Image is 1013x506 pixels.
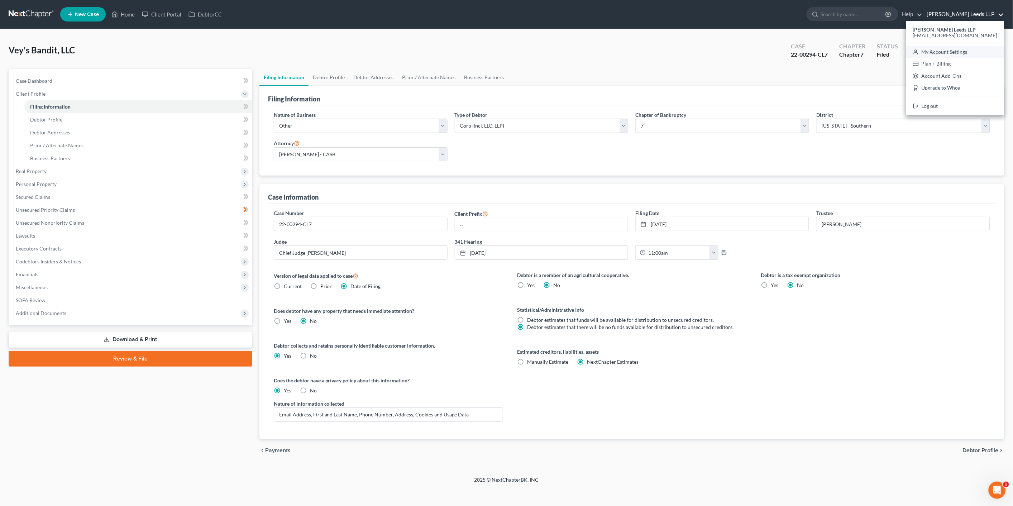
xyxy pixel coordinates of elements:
[16,233,35,239] span: Lawsuits
[527,359,569,365] span: Manually Estimate
[839,42,865,51] div: Chapter
[923,8,1004,21] a: [PERSON_NAME] Leeds LLP
[16,271,38,277] span: Financials
[259,69,309,86] a: Filing Information
[527,324,734,330] span: Debtor estimates that there will be no funds available for distribution to unsecured creditors.
[554,282,560,288] span: No
[989,482,1006,499] iframe: Intercom live chat
[906,58,1004,70] a: Plan + Billing
[30,116,62,123] span: Debtor Profile
[771,282,778,288] span: Yes
[451,238,813,245] label: 341 Hearing
[646,246,710,259] input: -- : --
[527,282,535,288] span: Yes
[10,229,252,242] a: Lawsuits
[455,218,628,232] input: --
[274,342,503,349] label: Debtor collects and retains personally identifiable customer information.
[30,104,71,110] span: Filing Information
[906,70,1004,82] a: Account Add-Ons
[16,245,62,252] span: Executory Contracts
[1003,482,1009,487] span: 1
[10,216,252,229] a: Unsecured Nonpriority Claims
[913,32,997,38] span: [EMAIL_ADDRESS][DOMAIN_NAME]
[839,51,865,59] div: Chapter
[761,271,990,279] label: Debtor is a tax exempt organization
[906,82,1004,94] a: Upgrade to Whoa
[284,318,291,324] span: Yes
[16,181,57,187] span: Personal Property
[517,306,747,314] label: Statistical/Administrative Info
[309,69,349,86] a: Debtor Profile
[349,69,398,86] a: Debtor Addresses
[274,209,304,217] label: Case Number
[351,283,381,289] span: Date of Filing
[10,191,252,204] a: Secured Claims
[635,111,686,119] label: Chapter of Bankruptcy
[899,8,923,21] a: Help
[9,351,252,367] a: Review & File
[274,217,447,231] input: Enter case number...
[138,8,185,21] a: Client Portal
[30,129,70,135] span: Debtor Addresses
[455,246,628,259] a: [DATE]
[310,353,317,359] span: No
[10,75,252,87] a: Case Dashboard
[913,27,976,33] strong: [PERSON_NAME] Leeds LLP
[906,46,1004,58] a: My Account Settings
[24,100,252,113] a: Filing Information
[274,246,447,259] input: --
[877,51,898,59] div: Filed
[24,139,252,152] a: Prior / Alternate Names
[16,310,66,316] span: Additional Documents
[398,69,460,86] a: Prior / Alternate Names
[16,220,84,226] span: Unsecured Nonpriority Claims
[265,448,291,453] span: Payments
[284,283,302,289] span: Current
[268,95,320,103] div: Filing Information
[274,139,300,147] label: Attorney
[816,111,833,119] label: District
[274,408,503,421] input: Enter nature of information...
[16,258,81,264] span: Codebtors Insiders & Notices
[75,12,99,17] span: New Case
[16,207,75,213] span: Unsecured Priority Claims
[16,297,46,303] span: SOFA Review
[16,284,48,290] span: Miscellaneous
[791,51,828,59] div: 22-00294-CL7
[274,400,345,407] label: Nature of Information collected
[963,448,999,453] span: Debtor Profile
[274,307,503,315] label: Does debtor have any property that needs immediate attention?
[816,209,833,217] label: Trustee
[185,8,225,21] a: DebtorCC
[16,91,46,97] span: Client Profile
[10,204,252,216] a: Unsecured Priority Claims
[791,42,828,51] div: Case
[10,294,252,307] a: SOFA Review
[302,476,711,489] div: 2025 © NextChapterBK, INC
[906,21,1004,115] div: [PERSON_NAME] Leeds LLP
[460,69,508,86] a: Business Partners
[797,282,804,288] span: No
[284,353,291,359] span: Yes
[635,209,659,217] label: Filing Date
[24,126,252,139] a: Debtor Addresses
[817,217,990,231] input: --
[274,271,503,280] label: Version of legal data applied to case
[310,387,317,393] span: No
[274,377,503,384] label: Does the debtor have a privacy policy about this information?
[24,152,252,165] a: Business Partners
[9,331,252,348] a: Download & Print
[16,168,47,174] span: Real Property
[274,238,287,245] label: Judge
[259,448,265,453] i: chevron_left
[30,142,83,148] span: Prior / Alternate Names
[963,448,1004,453] button: Debtor Profile chevron_right
[108,8,138,21] a: Home
[9,45,75,55] span: Vey's Bandit, LLC
[455,209,488,218] label: Client Prefix
[30,155,70,161] span: Business Partners
[636,217,809,231] a: [DATE]
[24,113,252,126] a: Debtor Profile
[284,387,291,393] span: Yes
[999,448,1004,453] i: chevron_right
